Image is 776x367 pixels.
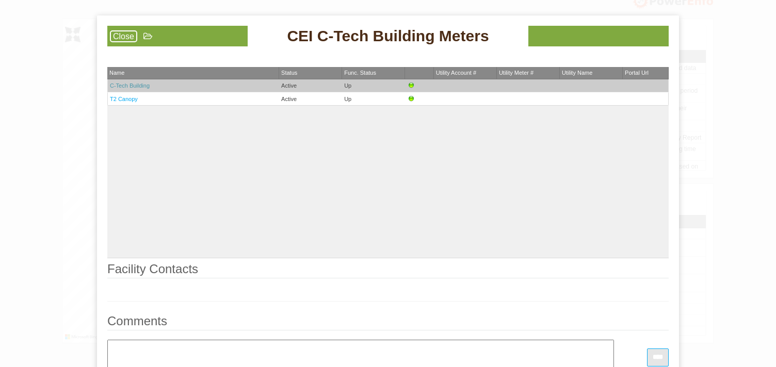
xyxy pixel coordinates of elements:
[109,70,124,76] span: Name
[436,70,476,76] span: Utility Account #
[560,67,623,79] th: Utility Name
[110,82,150,89] a: C-Tech Building
[110,30,137,42] a: Close
[107,315,669,330] legend: Comments
[342,92,405,106] td: Up
[407,95,415,103] img: Up
[623,67,669,79] th: Portal Url
[625,70,649,76] span: Portal Url
[497,67,560,79] th: Utility Meter #
[281,70,297,76] span: Status
[110,96,138,102] a: T2 Canopy
[434,67,497,79] th: Utility Account #
[407,81,415,90] img: Up
[499,70,533,76] span: Utility Meter #
[405,67,434,79] th: &nbsp;
[279,92,342,106] td: Active
[107,263,669,278] legend: Facility Contacts
[279,79,342,92] td: Active
[344,70,376,76] span: Func. Status
[562,70,592,76] span: Utility Name
[342,79,405,92] td: Up
[287,26,489,46] span: CEI C-Tech Building Meters
[107,67,279,79] th: Name
[279,67,342,79] th: Status
[342,67,405,79] th: Func. Status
